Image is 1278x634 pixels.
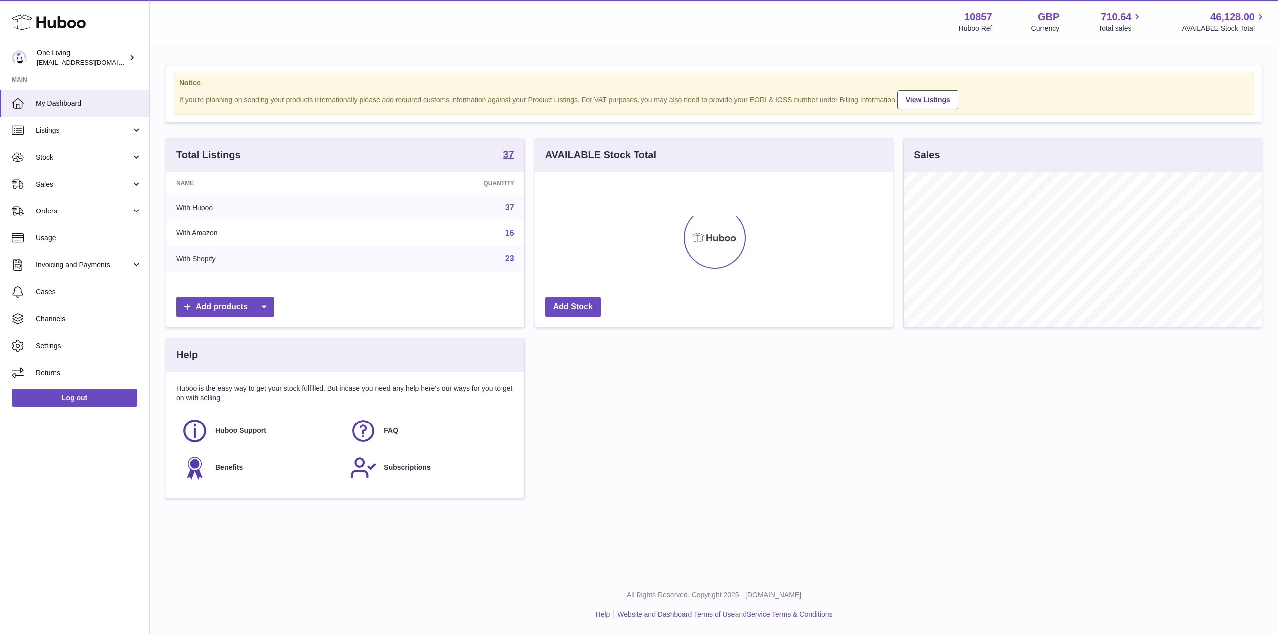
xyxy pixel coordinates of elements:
strong: 37 [503,149,514,159]
a: Website and Dashboard Terms of Use [617,610,735,618]
td: With Amazon [166,220,362,246]
span: Channels [36,314,142,324]
a: Benefits [181,454,340,481]
td: With Huboo [166,195,362,220]
span: Sales [36,180,131,189]
span: FAQ [384,426,398,435]
span: [EMAIL_ADDRESS][DOMAIN_NAME] [37,58,147,66]
img: ben@oneliving.com [12,50,27,65]
span: Returns [36,368,142,378]
span: Huboo Support [215,426,266,435]
h3: Help [176,348,198,362]
h3: AVAILABLE Stock Total [545,148,656,162]
a: Huboo Support [181,418,340,444]
a: 46,128.00 AVAILABLE Stock Total [1182,10,1266,33]
a: 710.64 Total sales [1098,10,1143,33]
a: View Listings [897,90,958,109]
p: All Rights Reserved. Copyright 2025 - [DOMAIN_NAME] [158,590,1270,600]
a: FAQ [350,418,509,444]
span: Total sales [1098,24,1143,33]
th: Name [166,172,362,195]
div: Currency [1031,24,1060,33]
span: Settings [36,341,142,351]
span: Invoicing and Payments [36,260,131,270]
a: 37 [503,149,514,161]
a: Log out [12,389,137,407]
strong: GBP [1038,10,1059,24]
a: 16 [505,229,514,237]
div: One Living [37,48,127,67]
li: and [614,610,832,619]
a: Add Stock [545,297,601,317]
a: Add products [176,297,274,317]
span: Stock [36,153,131,162]
a: Service Terms & Conditions [747,610,833,618]
span: Listings [36,126,131,135]
span: Benefits [215,463,243,472]
span: Cases [36,287,142,297]
span: Subscriptions [384,463,430,472]
a: 37 [505,203,514,211]
h3: Sales [914,148,940,162]
p: Huboo is the easy way to get your stock fulfilled. But incase you need any help here's our ways f... [176,384,514,403]
a: 23 [505,254,514,263]
span: AVAILABLE Stock Total [1182,24,1266,33]
span: Usage [36,233,142,243]
strong: 10857 [964,10,992,24]
strong: Notice [179,78,1249,88]
span: Orders [36,207,131,216]
div: If you're planning on sending your products internationally please add required customs informati... [179,89,1249,109]
th: Quantity [362,172,524,195]
a: Help [596,610,610,618]
span: 46,128.00 [1210,10,1255,24]
h3: Total Listings [176,148,241,162]
div: Huboo Ref [959,24,992,33]
span: 710.64 [1101,10,1131,24]
a: Subscriptions [350,454,509,481]
span: My Dashboard [36,99,142,108]
td: With Shopify [166,246,362,272]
